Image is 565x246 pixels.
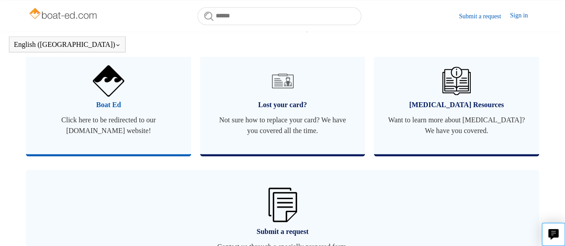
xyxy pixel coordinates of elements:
[268,67,297,95] img: 01HZPCYVT14CG9T703FEE4SFXC
[268,188,297,222] img: 01HZPCYW3NK71669VZTW7XY4G9
[542,223,565,246] button: Live chat
[459,12,510,21] a: Submit a request
[213,115,352,136] span: Not sure how to replace your card? We have you covered all the time.
[14,41,121,49] button: English ([GEOGRAPHIC_DATA])
[374,49,539,154] a: [MEDICAL_DATA] Resources Want to learn more about [MEDICAL_DATA]? We have you covered.
[39,100,178,110] span: Boat Ed
[39,226,526,237] span: Submit a request
[200,49,365,154] a: Lost your card? Not sure how to replace your card? We have you covered all the time.
[442,67,471,95] img: 01HZPCYVZMCNPYXCC0DPA2R54M
[26,49,191,154] a: Boat Ed Click here to be redirected to our [DOMAIN_NAME] website!
[510,11,537,21] a: Sign in
[197,7,361,25] input: Search
[213,100,352,110] span: Lost your card?
[28,5,99,23] img: Boat-Ed Help Center home page
[387,115,526,136] span: Want to learn more about [MEDICAL_DATA]? We have you covered.
[93,65,124,96] img: 01HZPCYVNCVF44JPJQE4DN11EA
[387,100,526,110] span: [MEDICAL_DATA] Resources
[39,115,178,136] span: Click here to be redirected to our [DOMAIN_NAME] website!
